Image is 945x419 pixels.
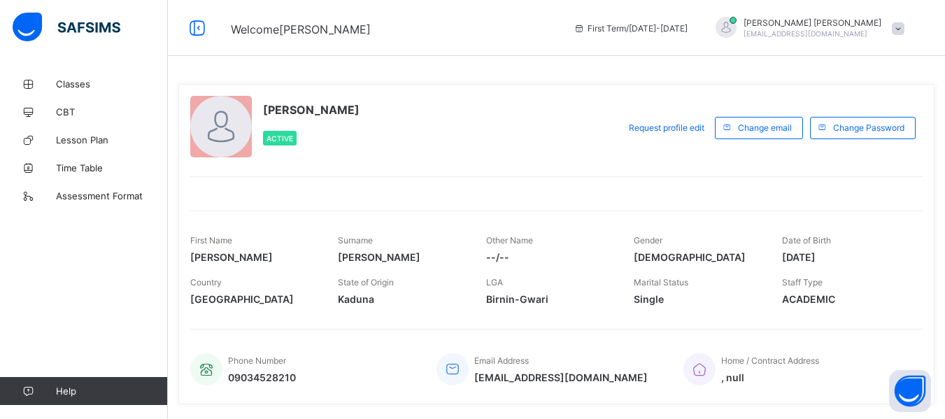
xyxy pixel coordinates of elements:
span: Date of Birth [782,235,831,246]
span: Request profile edit [629,122,704,133]
span: [PERSON_NAME] [338,251,464,263]
span: ACADEMIC [782,293,909,305]
span: Lesson Plan [56,134,168,145]
span: Single [634,293,760,305]
span: [EMAIL_ADDRESS][DOMAIN_NAME] [474,371,648,383]
span: [DEMOGRAPHIC_DATA] [634,251,760,263]
span: Country [190,277,222,287]
span: Kaduna [338,293,464,305]
img: safsims [13,13,120,42]
span: [PERSON_NAME] [PERSON_NAME] [744,17,881,28]
span: session/term information [574,23,688,34]
span: Marital Status [634,277,688,287]
span: Surname [338,235,373,246]
span: LGA [486,277,503,287]
span: --/-- [486,251,613,263]
span: Welcome [PERSON_NAME] [231,22,371,36]
span: Other Name [486,235,533,246]
span: State of Origin [338,277,394,287]
span: Change Password [833,122,904,133]
span: [PERSON_NAME] [263,103,360,117]
span: Phone Number [228,355,286,366]
span: Classes [56,78,168,90]
span: Help [56,385,167,397]
span: Active [267,134,293,143]
span: , null [721,371,819,383]
span: Gender [634,235,662,246]
span: Assessment Format [56,190,168,201]
span: Email Address [474,355,529,366]
span: Change email [738,122,792,133]
span: [PERSON_NAME] [190,251,317,263]
button: Open asap [889,370,931,412]
span: CBT [56,106,168,118]
span: [DATE] [782,251,909,263]
span: Birnin-Gwari [486,293,613,305]
span: Staff Type [782,277,823,287]
span: [EMAIL_ADDRESS][DOMAIN_NAME] [744,29,867,38]
span: Time Table [56,162,168,173]
span: Home / Contract Address [721,355,819,366]
div: MANSURUTHMAN SANI [702,17,911,40]
span: [GEOGRAPHIC_DATA] [190,293,317,305]
span: First Name [190,235,232,246]
span: 09034528210 [228,371,296,383]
